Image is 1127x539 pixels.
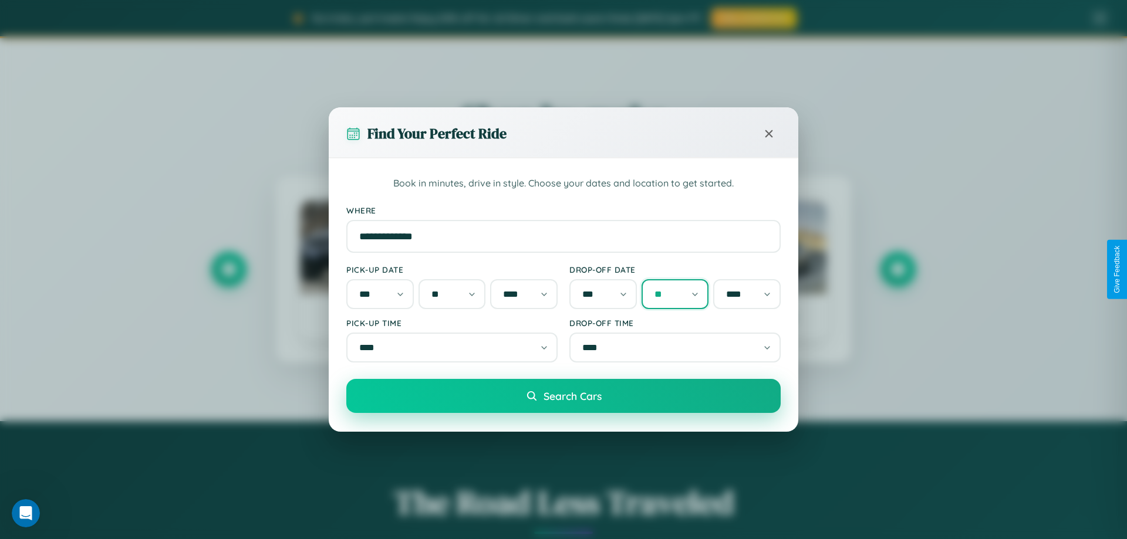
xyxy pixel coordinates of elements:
span: Search Cars [544,389,602,402]
label: Pick-up Date [346,265,558,274]
label: Pick-up Time [346,318,558,328]
label: Drop-off Date [569,265,781,274]
p: Book in minutes, drive in style. Choose your dates and location to get started. [346,176,781,191]
h3: Find Your Perfect Ride [367,124,507,143]
label: Where [346,205,781,215]
label: Drop-off Time [569,318,781,328]
button: Search Cars [346,379,781,413]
